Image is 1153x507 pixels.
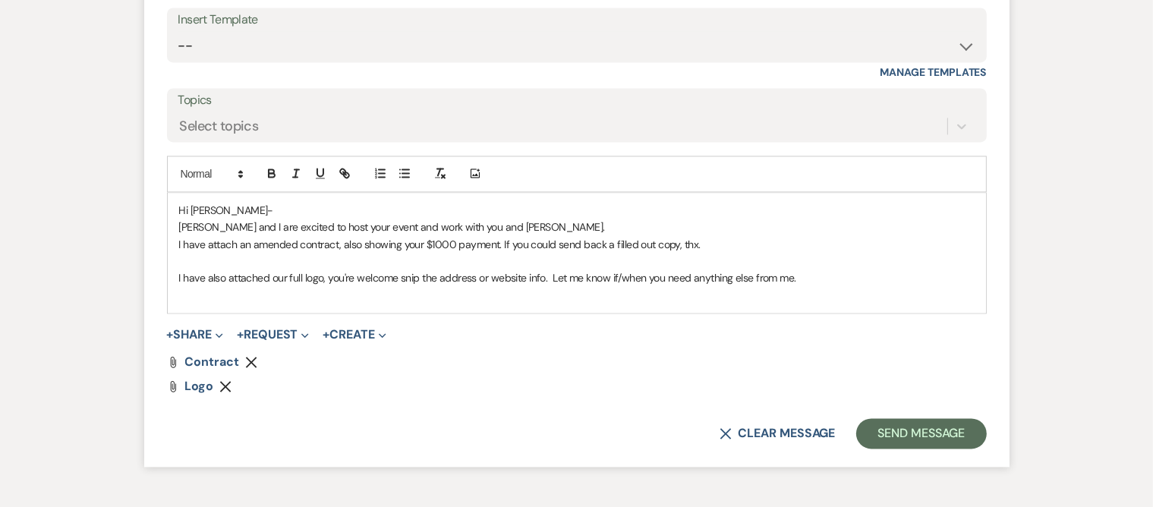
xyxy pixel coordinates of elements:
[237,329,244,341] span: +
[167,329,224,341] button: Share
[178,90,975,112] label: Topics
[179,236,975,253] p: I have attach an amended contract, also showing your $1000 payment. If you could send back a fill...
[167,329,174,341] span: +
[323,329,329,341] span: +
[178,9,975,31] div: Insert Template
[323,329,386,341] button: Create
[237,329,309,341] button: Request
[179,269,975,286] p: I have also attached our full logo, you're welcome snip the address or website info. Let me know ...
[720,427,835,439] button: Clear message
[180,115,259,136] div: Select topics
[185,378,214,394] span: logo
[185,354,239,370] span: contract
[881,65,987,79] a: Manage Templates
[856,418,986,449] button: Send Message
[179,202,975,219] p: Hi [PERSON_NAME]-
[185,380,214,392] a: logo
[179,219,975,235] p: [PERSON_NAME] and I are excited to host your event and work with you and [PERSON_NAME].
[185,356,239,368] a: contract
